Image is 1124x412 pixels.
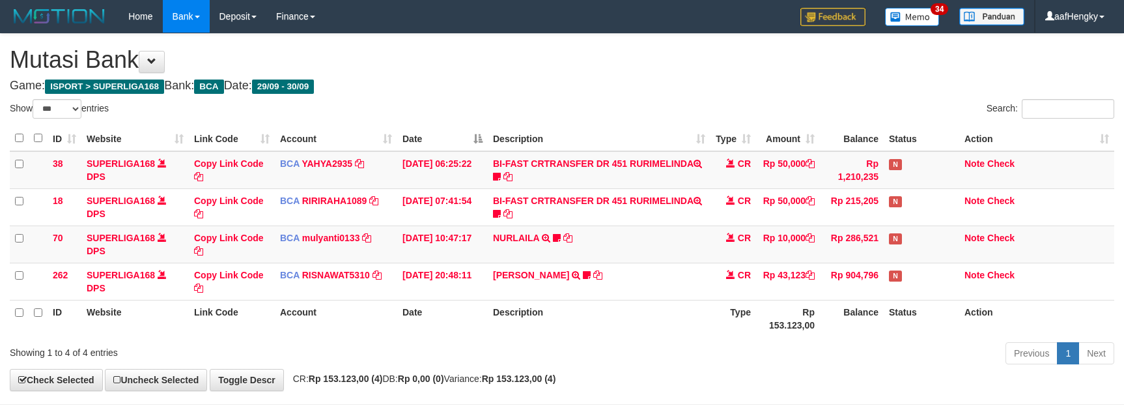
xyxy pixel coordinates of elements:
[369,196,378,206] a: Copy RIRIRAHA1089 to clipboard
[10,99,109,119] label: Show entries
[987,158,1015,169] a: Check
[488,300,710,337] th: Description
[397,151,488,189] td: [DATE] 06:25:22
[372,270,382,280] a: Copy RISNAWAT5310 to clipboard
[194,270,264,293] a: Copy Link Code
[563,233,572,243] a: Copy NURLAILA to clipboard
[738,196,751,206] span: CR
[1022,99,1114,119] input: Search:
[806,158,815,169] a: Copy Rp 50,000 to clipboard
[889,196,902,207] span: Has Note
[302,270,370,280] a: RISNAWAT5310
[87,196,155,206] a: SUPERLIGA168
[756,226,820,263] td: Rp 10,000
[81,300,189,337] th: Website
[884,126,959,151] th: Status
[1057,342,1079,364] a: 1
[738,233,751,243] span: CR
[738,270,751,280] span: CR
[45,80,164,94] span: ISPORT > SUPERLIGA168
[820,126,884,151] th: Balance
[987,99,1114,119] label: Search:
[10,7,109,26] img: MOTION_logo.png
[81,151,189,189] td: DPS
[105,369,207,391] a: Uncheck Selected
[493,270,569,280] a: [PERSON_NAME]
[280,270,300,280] span: BCA
[398,374,444,384] strong: Rp 0,00 (0)
[194,80,223,94] span: BCA
[756,151,820,189] td: Rp 50,000
[964,158,985,169] a: Note
[503,171,513,182] a: Copy BI-FAST CRTRANSFER DR 451 RURIMELINDA to clipboard
[820,263,884,300] td: Rp 904,796
[959,8,1024,25] img: panduan.png
[806,196,815,206] a: Copy Rp 50,000 to clipboard
[806,270,815,280] a: Copy Rp 43,123 to clipboard
[280,233,300,243] span: BCA
[488,188,710,226] td: BI-FAST CRTRANSFER DR 451 RURIMELINDA
[252,80,315,94] span: 29/09 - 30/09
[33,99,81,119] select: Showentries
[194,233,264,256] a: Copy Link Code
[81,126,189,151] th: Website: activate to sort column ascending
[987,196,1015,206] a: Check
[397,300,488,337] th: Date
[884,300,959,337] th: Status
[800,8,865,26] img: Feedback.jpg
[81,226,189,263] td: DPS
[820,300,884,337] th: Balance
[10,47,1114,73] h1: Mutasi Bank
[889,271,902,282] span: Has Note
[397,188,488,226] td: [DATE] 07:41:54
[820,226,884,263] td: Rp 286,521
[503,209,513,219] a: Copy BI-FAST CRTRANSFER DR 451 RURIMELINDA to clipboard
[87,270,155,280] a: SUPERLIGA168
[987,270,1015,280] a: Check
[53,233,63,243] span: 70
[48,300,81,337] th: ID
[756,126,820,151] th: Amount: activate to sort column ascending
[189,300,275,337] th: Link Code
[889,233,902,244] span: Has Note
[280,196,300,206] span: BCA
[889,159,902,170] span: Has Note
[931,3,948,15] span: 34
[302,158,352,169] a: YAHYA2935
[488,151,710,189] td: BI-FAST CRTRANSFER DR 451 RURIMELINDA
[397,226,488,263] td: [DATE] 10:47:17
[48,126,81,151] th: ID: activate to sort column ascending
[959,300,1114,337] th: Action
[820,188,884,226] td: Rp 215,205
[493,233,539,243] a: NURLAILA
[194,158,264,182] a: Copy Link Code
[806,233,815,243] a: Copy Rp 10,000 to clipboard
[756,188,820,226] td: Rp 50,000
[210,369,284,391] a: Toggle Descr
[87,233,155,243] a: SUPERLIGA168
[10,80,1114,93] h4: Game: Bank: Date:
[397,263,488,300] td: [DATE] 20:48:11
[710,300,756,337] th: Type
[820,151,884,189] td: Rp 1,210,235
[488,126,710,151] th: Description: activate to sort column ascending
[194,196,264,219] a: Copy Link Code
[275,300,397,337] th: Account
[10,341,458,359] div: Showing 1 to 4 of 4 entries
[302,196,367,206] a: RIRIRAHA1089
[964,233,985,243] a: Note
[280,158,300,169] span: BCA
[309,374,383,384] strong: Rp 153.123,00 (4)
[397,126,488,151] th: Date: activate to sort column descending
[87,158,155,169] a: SUPERLIGA168
[756,263,820,300] td: Rp 43,123
[302,233,360,243] a: mulyanti0133
[987,233,1015,243] a: Check
[355,158,364,169] a: Copy YAHYA2935 to clipboard
[10,369,103,391] a: Check Selected
[53,270,68,280] span: 262
[593,270,602,280] a: Copy YOSI EFENDI to clipboard
[81,263,189,300] td: DPS
[710,126,756,151] th: Type: activate to sort column ascending
[756,300,820,337] th: Rp 153.123,00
